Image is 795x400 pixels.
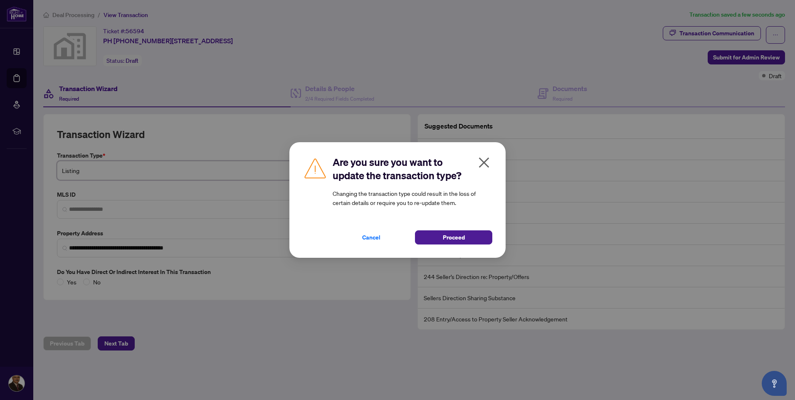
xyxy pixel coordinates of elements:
span: Cancel [362,231,380,244]
button: Cancel [333,230,410,244]
span: Proceed [443,231,465,244]
span: close [477,156,491,169]
button: Proceed [415,230,492,244]
button: Open asap [762,371,787,396]
img: Caution Img [303,156,328,180]
article: Changing the transaction type could result in the loss of certain details or require you to re-up... [333,189,492,207]
h2: Are you sure you want to update the transaction type? [333,156,492,182]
